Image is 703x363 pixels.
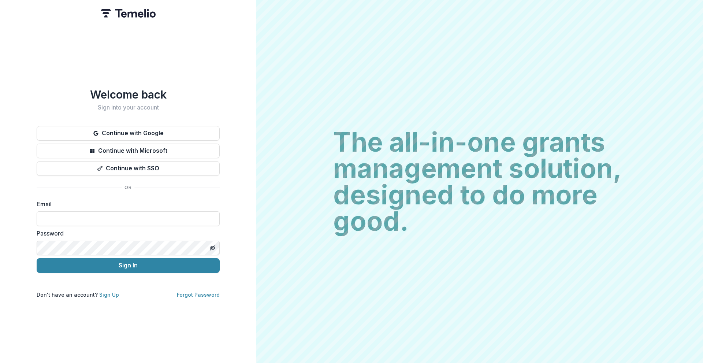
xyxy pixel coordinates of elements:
[207,242,218,254] button: Toggle password visibility
[37,258,220,273] button: Sign In
[37,144,220,158] button: Continue with Microsoft
[37,126,220,141] button: Continue with Google
[177,292,220,298] a: Forgot Password
[37,200,215,208] label: Email
[37,161,220,176] button: Continue with SSO
[37,229,215,238] label: Password
[99,292,119,298] a: Sign Up
[37,291,119,299] p: Don't have an account?
[37,104,220,111] h2: Sign into your account
[101,9,156,18] img: Temelio
[37,88,220,101] h1: Welcome back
